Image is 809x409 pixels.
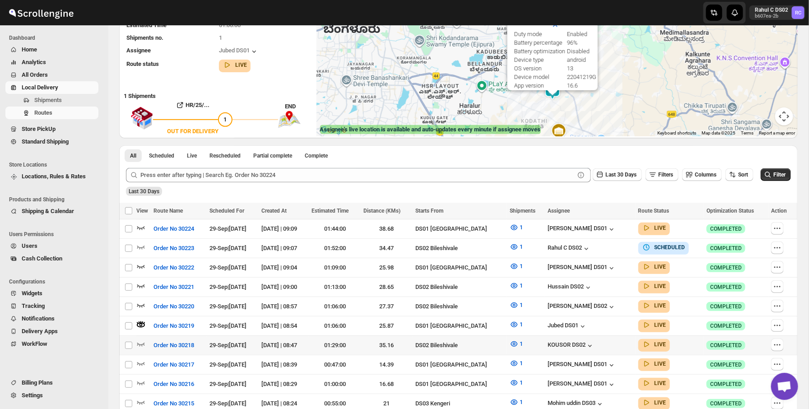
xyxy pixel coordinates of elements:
[363,244,410,253] div: 34.47
[771,373,798,400] div: Open chat
[642,379,666,388] button: LIVE
[278,111,301,128] img: trip_end.png
[415,208,443,214] span: Starts From
[153,302,194,311] span: Order No 30220
[305,152,328,159] span: Complete
[415,224,504,233] div: DS01 [GEOGRAPHIC_DATA]
[319,125,349,136] img: Google
[749,5,805,20] button: User menu
[771,208,787,214] span: Action
[548,302,616,311] div: [PERSON_NAME] DS02
[504,220,528,235] button: 1
[415,321,504,330] div: DS01 [GEOGRAPHIC_DATA]
[504,356,528,371] button: 1
[520,243,523,250] span: 1
[567,56,586,63] span: android
[710,225,742,232] span: COMPLETED
[153,360,194,369] span: Order No 30217
[548,361,616,370] div: [PERSON_NAME] DS01
[153,244,194,253] span: Order No 30223
[655,283,666,289] b: LIVE
[209,400,246,407] span: 29-Sep | [DATE]
[520,379,523,386] span: 1
[209,225,246,232] span: 29-Sep | [DATE]
[34,97,62,103] span: Shipments
[759,130,795,135] a: Report a map error
[312,208,349,214] span: Estimated Time
[261,341,306,350] div: [DATE] | 08:47
[363,380,410,389] div: 16.68
[548,264,616,273] div: [PERSON_NAME] DS01
[261,380,306,389] div: [DATE] | 08:29
[153,208,183,214] span: Route Name
[548,322,587,331] div: Jubed DS01
[642,340,666,349] button: LIVE
[148,222,200,236] button: Order No 30224
[9,161,102,168] span: Store Locations
[148,280,200,294] button: Order No 30221
[261,321,306,330] div: [DATE] | 08:54
[415,302,504,311] div: DS02 Bileshivale
[153,380,194,389] span: Order No 30216
[5,107,98,119] button: Routes
[567,65,573,72] span: 13
[567,39,578,46] span: 96%
[514,48,565,55] span: Battery optimization
[655,322,666,328] b: LIVE
[655,400,666,406] b: LIVE
[126,60,159,67] span: Route status
[567,82,578,89] span: 16.6
[548,341,595,350] button: KOUSOR DS02
[186,102,209,108] b: HR/25/...
[755,6,788,14] p: Rahul C DS02
[129,188,159,195] span: Last 30 Days
[22,315,55,322] span: Notifications
[548,208,570,214] span: Assignee
[312,224,358,233] div: 01:44:00
[738,172,748,178] span: Sort
[261,302,306,311] div: [DATE] | 08:57
[363,341,410,350] div: 35.16
[5,325,98,338] button: Delivery Apps
[642,359,666,368] button: LIVE
[9,231,102,238] span: Users Permissions
[5,287,98,300] button: Widgets
[363,263,410,272] div: 25.98
[548,225,616,234] button: [PERSON_NAME] DS01
[148,319,200,333] button: Order No 30219
[153,263,194,272] span: Order No 30222
[514,39,563,46] span: Battery percentage
[567,48,590,55] span: Disabled
[261,283,306,292] div: [DATE] | 09:00
[261,399,306,408] div: [DATE] | 08:24
[312,302,358,311] div: 01:06:00
[520,321,523,328] span: 1
[363,302,410,311] div: 27.37
[520,263,523,270] span: 1
[415,283,504,292] div: DS02 Bileshivale
[504,279,528,293] button: 1
[312,360,358,369] div: 00:47:00
[148,241,200,256] button: Order No 30223
[34,109,52,116] span: Routes
[5,300,98,312] button: Tracking
[642,243,685,252] button: SCHEDULED
[312,399,358,408] div: 00:55:00
[149,152,174,159] span: Scheduled
[638,208,670,214] span: Route Status
[363,283,410,292] div: 28.65
[5,312,98,325] button: Notifications
[261,224,306,233] div: [DATE] | 09:09
[148,338,200,353] button: Order No 30218
[5,205,98,218] button: Shipping & Calendar
[514,82,544,89] span: App version
[320,125,541,134] label: Assignee's live location is available and auto-updates every minute if assignee moves
[209,245,246,251] span: 29-Sep | [DATE]
[567,74,596,80] span: 22041219G
[710,264,742,271] span: COMPLETED
[5,69,98,81] button: All Orders
[209,264,246,271] span: 29-Sep | [DATE]
[140,168,575,182] input: Press enter after typing | Search Eg. Order No 30224
[548,244,591,253] button: Rahul C DS02
[136,208,148,214] span: View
